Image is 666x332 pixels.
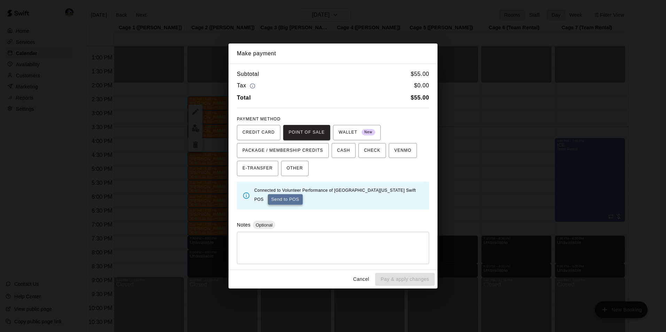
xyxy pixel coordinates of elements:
[283,125,330,140] button: POINT OF SALE
[237,95,251,101] b: Total
[237,222,250,228] label: Notes
[242,163,273,174] span: E-TRANSFER
[237,125,280,140] button: CREDIT CARD
[389,143,417,158] button: VENMO
[337,145,350,156] span: CASH
[350,273,372,286] button: Cancel
[358,143,386,158] button: CHECK
[254,188,416,202] span: Connected to Volunteer Performance of [GEOGRAPHIC_DATA][US_STATE] Swift POS
[281,161,309,176] button: OTHER
[362,128,375,137] span: New
[242,127,275,138] span: CREDIT CARD
[332,143,356,158] button: CASH
[333,125,381,140] button: WALLET New
[237,143,329,158] button: PACKAGE / MEMBERSHIP CREDITS
[268,194,303,205] button: Send to POS
[287,163,303,174] span: OTHER
[414,81,429,90] h6: $ 0.00
[411,95,429,101] b: $ 55.00
[289,127,325,138] span: POINT OF SALE
[411,70,429,79] h6: $ 55.00
[253,222,275,228] span: Optional
[242,145,323,156] span: PACKAGE / MEMBERSHIP CREDITS
[237,161,278,176] button: E-TRANSFER
[394,145,411,156] span: VENMO
[237,70,259,79] h6: Subtotal
[339,127,375,138] span: WALLET
[229,44,437,64] h2: Make payment
[237,117,280,121] span: PAYMENT METHOD
[237,81,257,90] h6: Tax
[364,145,380,156] span: CHECK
